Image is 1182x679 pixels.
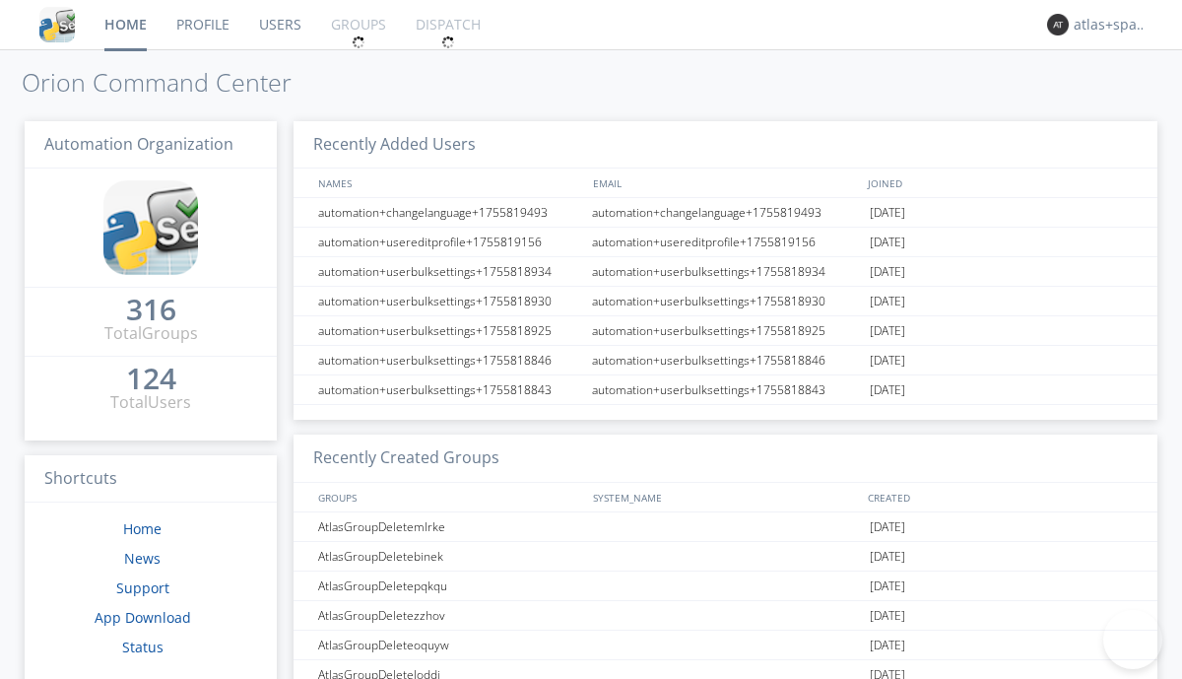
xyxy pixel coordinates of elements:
[126,300,176,319] div: 316
[294,228,1157,257] a: automation+usereditprofile+1755819156automation+usereditprofile+1755819156[DATE]
[588,169,863,197] div: EMAIL
[870,512,905,542] span: [DATE]
[95,608,191,627] a: App Download
[870,601,905,631] span: [DATE]
[294,572,1157,601] a: AtlasGroupDeletepqkqu[DATE]
[313,631,586,659] div: AtlasGroupDeleteoquyw
[870,287,905,316] span: [DATE]
[126,300,176,322] a: 316
[587,198,865,227] div: automation+changelanguage+1755819493
[870,375,905,405] span: [DATE]
[1047,14,1069,35] img: 373638.png
[313,572,586,600] div: AtlasGroupDeletepqkqu
[587,228,865,256] div: automation+usereditprofile+1755819156
[110,391,191,414] div: Total Users
[313,287,586,315] div: automation+userbulksettings+1755818930
[294,121,1157,170] h3: Recently Added Users
[294,435,1157,483] h3: Recently Created Groups
[1074,15,1148,34] div: atlas+spanish0002
[294,631,1157,660] a: AtlasGroupDeleteoquyw[DATE]
[124,549,161,568] a: News
[441,35,455,49] img: spin.svg
[313,316,586,345] div: automation+userbulksettings+1755818925
[352,35,365,49] img: spin.svg
[116,578,169,597] a: Support
[294,346,1157,375] a: automation+userbulksettings+1755818846automation+userbulksettings+1755818846[DATE]
[587,257,865,286] div: automation+userbulksettings+1755818934
[587,375,865,404] div: automation+userbulksettings+1755818843
[313,198,586,227] div: automation+changelanguage+1755819493
[870,572,905,601] span: [DATE]
[870,346,905,375] span: [DATE]
[294,316,1157,346] a: automation+userbulksettings+1755818925automation+userbulksettings+1755818925[DATE]
[25,455,277,504] h3: Shortcuts
[313,483,583,511] div: GROUPS
[863,169,1139,197] div: JOINED
[126,369,176,391] a: 124
[588,483,863,511] div: SYSTEM_NAME
[103,180,198,275] img: cddb5a64eb264b2086981ab96f4c1ba7
[294,542,1157,572] a: AtlasGroupDeletebinek[DATE]
[104,322,198,345] div: Total Groups
[313,601,586,630] div: AtlasGroupDeletezzhov
[313,257,586,286] div: automation+userbulksettings+1755818934
[863,483,1139,511] div: CREATED
[122,638,164,656] a: Status
[313,169,583,197] div: NAMES
[870,631,905,660] span: [DATE]
[294,198,1157,228] a: automation+changelanguage+1755819493automation+changelanguage+1755819493[DATE]
[587,316,865,345] div: automation+userbulksettings+1755818925
[870,257,905,287] span: [DATE]
[294,512,1157,542] a: AtlasGroupDeletemlrke[DATE]
[870,316,905,346] span: [DATE]
[870,198,905,228] span: [DATE]
[313,228,586,256] div: automation+usereditprofile+1755819156
[313,542,586,571] div: AtlasGroupDeletebinek
[294,287,1157,316] a: automation+userbulksettings+1755818930automation+userbulksettings+1755818930[DATE]
[126,369,176,388] div: 124
[870,228,905,257] span: [DATE]
[587,346,865,374] div: automation+userbulksettings+1755818846
[294,375,1157,405] a: automation+userbulksettings+1755818843automation+userbulksettings+1755818843[DATE]
[123,519,162,538] a: Home
[39,7,75,42] img: cddb5a64eb264b2086981ab96f4c1ba7
[294,601,1157,631] a: AtlasGroupDeletezzhov[DATE]
[1103,610,1162,669] iframe: Toggle Customer Support
[587,287,865,315] div: automation+userbulksettings+1755818930
[294,257,1157,287] a: automation+userbulksettings+1755818934automation+userbulksettings+1755818934[DATE]
[313,346,586,374] div: automation+userbulksettings+1755818846
[313,512,586,541] div: AtlasGroupDeletemlrke
[44,133,233,155] span: Automation Organization
[870,542,905,572] span: [DATE]
[313,375,586,404] div: automation+userbulksettings+1755818843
